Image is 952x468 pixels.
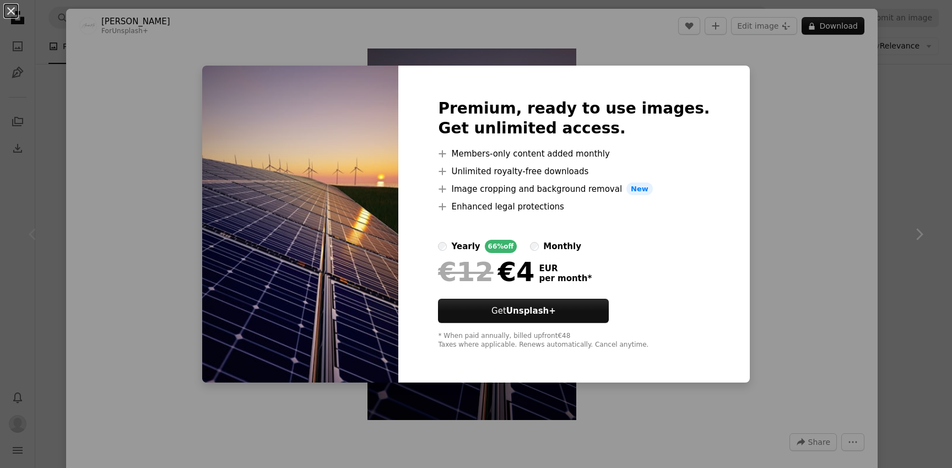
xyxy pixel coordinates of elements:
strong: Unsplash+ [506,306,556,316]
li: Members-only content added monthly [438,147,710,160]
span: New [626,182,653,196]
h2: Premium, ready to use images. Get unlimited access. [438,99,710,138]
span: per month * [539,273,592,283]
li: Image cropping and background removal [438,182,710,196]
li: Enhanced legal protections [438,200,710,213]
div: yearly [451,240,480,253]
li: Unlimited royalty-free downloads [438,165,710,178]
div: €4 [438,257,534,286]
input: monthly [530,242,539,251]
span: EUR [539,263,592,273]
input: yearly66%off [438,242,447,251]
div: * When paid annually, billed upfront €48 Taxes where applicable. Renews automatically. Cancel any... [438,332,710,349]
a: GetUnsplash+ [438,299,609,323]
img: premium_photo-1679917152396-4b18accacb9d [202,66,398,383]
span: €12 [438,257,493,286]
div: monthly [543,240,581,253]
div: 66% off [485,240,517,253]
